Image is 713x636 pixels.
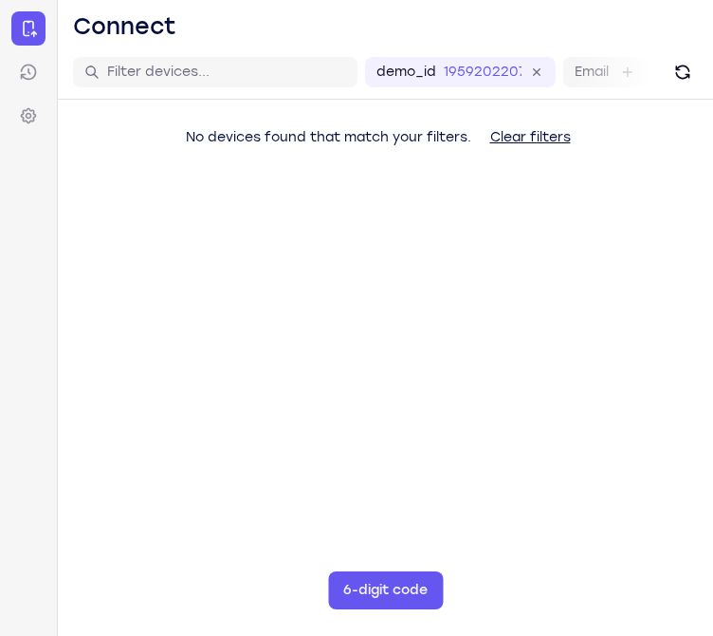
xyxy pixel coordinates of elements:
[11,11,46,46] a: Connect
[328,571,443,609] button: 6-digit code
[11,99,46,133] a: Settings
[186,129,471,145] span: No devices found that match your filters.
[376,63,436,82] label: demo_id
[11,55,46,89] a: Sessions
[575,63,609,82] label: Email
[107,63,346,82] input: Filter devices...
[475,119,586,157] button: Clear filters
[73,11,176,42] h1: Connect
[667,57,698,87] button: Refresh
